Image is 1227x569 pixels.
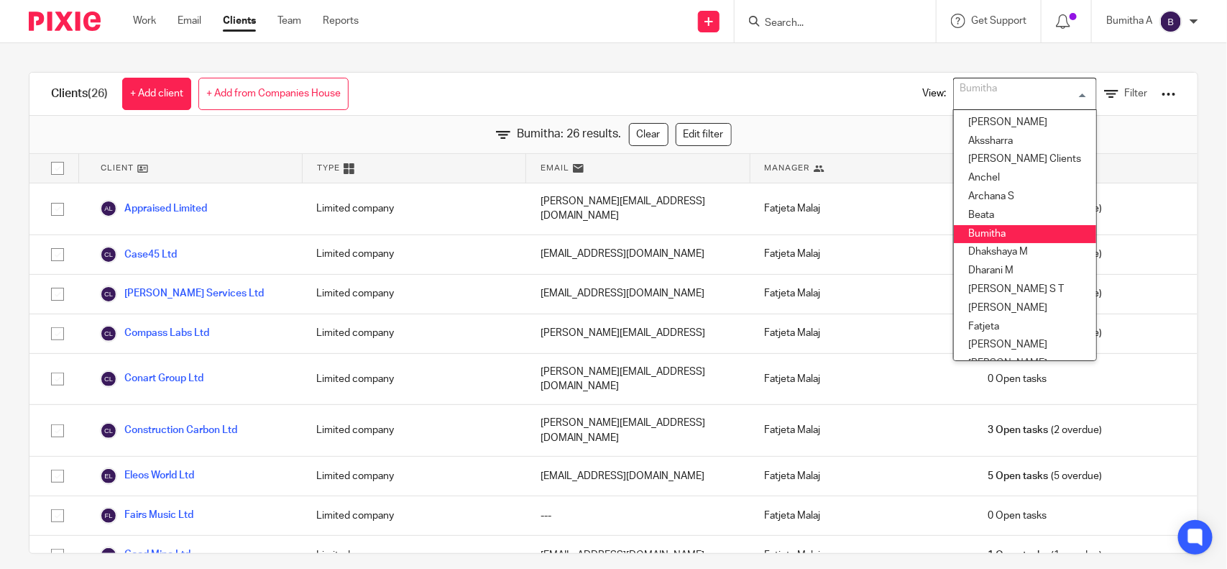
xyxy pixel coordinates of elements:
div: Limited company [302,275,525,314]
a: [PERSON_NAME] Services Ltd [100,286,264,303]
div: Fatjeta Malaj [750,354,973,405]
span: (1 overdue) [988,548,1102,563]
div: --- [526,496,750,535]
li: [PERSON_NAME] [954,114,1096,132]
div: Limited company [302,405,525,456]
span: Filter [1124,88,1147,99]
div: [EMAIL_ADDRESS][DOMAIN_NAME] [526,235,750,274]
li: [PERSON_NAME] S T [954,281,1096,299]
input: Search [763,17,893,30]
div: Limited company [302,457,525,496]
span: 3 Open tasks [988,423,1049,437]
img: svg%3E [100,246,117,263]
div: Search for option [953,78,1097,110]
li: [PERSON_NAME] [954,299,1096,318]
span: Email [541,162,569,174]
li: Bumitha [954,225,1096,244]
a: Work [133,14,156,28]
img: svg%3E [1159,10,1182,33]
a: Clear [629,123,668,146]
div: Fatjeta Malaj [750,275,973,314]
a: Case45 Ltd [100,246,177,263]
div: [EMAIL_ADDRESS][DOMAIN_NAME] [526,457,750,496]
span: 0 Open tasks [988,372,1047,386]
div: Fatjeta Malaj [750,457,973,496]
li: Beata [954,206,1096,225]
img: Pixie [29,12,101,31]
li: Akssharra [954,132,1096,151]
img: svg%3E [100,200,117,217]
span: Manager [765,162,810,174]
img: svg%3E [100,422,117,440]
a: Conart Group Ltd [100,370,203,388]
span: (5 overdue) [988,469,1102,483]
div: Limited company [302,235,525,274]
a: Email [178,14,201,28]
a: Good Mine Ltd [100,547,190,564]
div: Fatjeta Malaj [750,235,973,274]
div: [PERSON_NAME][EMAIL_ADDRESS][DOMAIN_NAME] [526,183,750,235]
div: Limited company [302,314,525,353]
input: Select all [44,155,71,182]
a: + Add from Companies House [198,78,349,110]
img: svg%3E [100,547,117,564]
li: Archana S [954,188,1096,206]
h1: Clients [51,86,108,101]
span: (26) [88,88,108,99]
span: Get Support [971,16,1026,26]
li: Fatjeta [954,318,1096,337]
img: svg%3E [100,325,117,342]
div: Limited company [302,183,525,235]
img: svg%3E [100,370,117,388]
span: 5 Open tasks [988,469,1049,483]
input: Search for option [955,81,1088,106]
li: Dhakshaya M [954,243,1096,262]
li: [PERSON_NAME] Clients [954,150,1096,169]
span: Bumitha: 26 results. [518,126,622,142]
a: Team [277,14,301,28]
div: [PERSON_NAME][EMAIL_ADDRESS][DOMAIN_NAME] [526,354,750,405]
a: Compass Labs Ltd [100,325,209,342]
a: Construction Carbon Ltd [100,422,237,440]
div: Fatjeta Malaj [750,405,973,456]
a: Edit filter [676,123,732,146]
div: [PERSON_NAME][EMAIL_ADDRESS] [526,314,750,353]
div: [PERSON_NAME][EMAIL_ADDRESS][DOMAIN_NAME] [526,405,750,456]
a: Reports [323,14,359,28]
a: Clients [223,14,256,28]
a: Fairs Music Ltd [100,507,193,524]
div: Fatjeta Malaj [750,314,973,353]
li: [PERSON_NAME] [954,355,1096,373]
span: Client [101,162,134,174]
img: svg%3E [100,286,117,303]
img: svg%3E [100,507,117,524]
span: (2 overdue) [988,423,1102,437]
a: Appraised Limited [100,200,207,217]
a: + Add client [122,78,191,110]
img: svg%3E [100,468,117,485]
a: Eleos World Ltd [100,468,194,485]
div: Limited company [302,354,525,405]
li: Dharani M [954,262,1096,281]
span: 0 Open tasks [988,509,1047,523]
div: Limited company [302,496,525,535]
div: View: [901,73,1176,115]
li: Anchel [954,169,1096,188]
div: Fatjeta Malaj [750,183,973,235]
span: Type [317,162,340,174]
span: 1 Open tasks [988,548,1049,563]
p: Bumitha A [1106,14,1152,28]
li: [PERSON_NAME] [954,336,1096,355]
div: Fatjeta Malaj [750,496,973,535]
div: [EMAIL_ADDRESS][DOMAIN_NAME] [526,275,750,314]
